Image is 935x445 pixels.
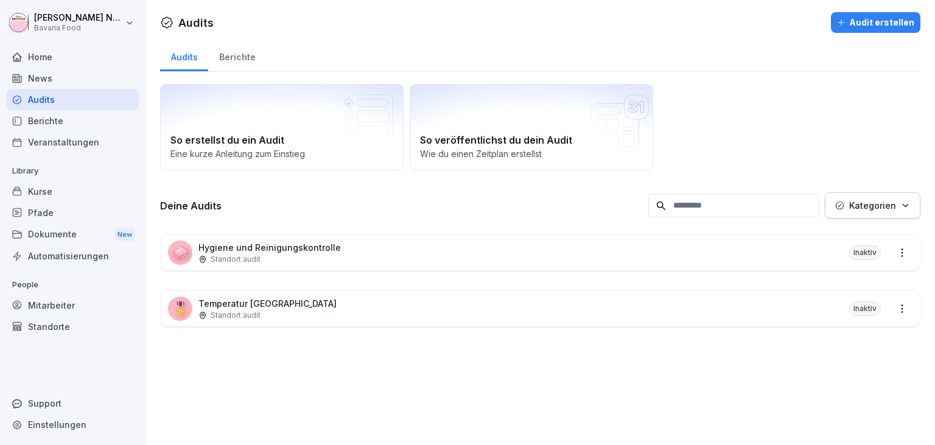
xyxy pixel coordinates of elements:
[837,16,914,29] div: Audit erstellen
[6,414,139,435] a: Einstellungen
[211,254,261,265] p: Standort audit
[208,40,266,71] a: Berichte
[825,192,920,219] button: Kategorien
[849,245,881,260] div: Inaktiv
[420,147,643,160] p: Wie du einen Zeitplan erstellst
[114,228,135,242] div: New
[6,46,139,68] a: Home
[170,147,393,160] p: Eine kurze Anleitung zum Einstieg
[849,199,896,212] p: Kategorien
[6,202,139,223] a: Pfade
[6,393,139,414] div: Support
[198,297,337,310] p: Temperatur [GEOGRAPHIC_DATA]
[211,310,261,321] p: Standort audit
[6,223,139,246] a: DokumenteNew
[6,245,139,267] a: Automatisierungen
[6,161,139,181] p: Library
[410,84,653,170] a: So veröffentlichst du dein AuditWie du einen Zeitplan erstellst
[168,240,192,265] div: 🧼
[178,15,214,31] h1: Audits
[6,68,139,89] a: News
[170,133,393,147] h2: So erstellst du ein Audit
[6,316,139,337] a: Standorte
[160,199,642,212] h3: Deine Audits
[34,13,123,23] p: [PERSON_NAME] Neurohr
[6,110,139,131] a: Berichte
[6,275,139,295] p: People
[6,295,139,316] a: Mitarbeiter
[6,89,139,110] a: Audits
[6,223,139,246] div: Dokumente
[6,131,139,153] a: Veranstaltungen
[168,296,192,321] div: 🎖️
[160,40,208,71] a: Audits
[160,84,404,170] a: So erstellst du ein AuditEine kurze Anleitung zum Einstieg
[198,241,341,254] p: Hygiene und Reinigungskontrolle
[6,181,139,202] a: Kurse
[420,133,643,147] h2: So veröffentlichst du dein Audit
[831,12,920,33] button: Audit erstellen
[849,301,881,316] div: Inaktiv
[34,24,123,32] p: Bavaria Food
